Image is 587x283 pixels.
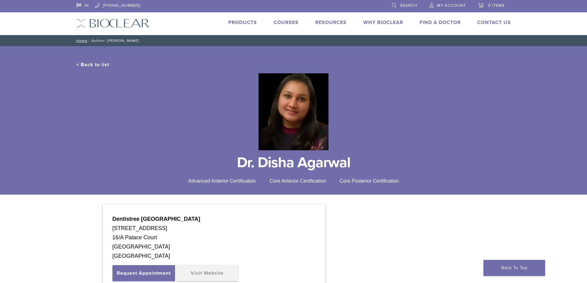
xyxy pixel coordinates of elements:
[112,233,316,242] div: 16/A Palace Court
[112,242,316,261] div: [GEOGRAPHIC_DATA] [GEOGRAPHIC_DATA]
[420,19,461,26] a: Find A Doctor
[72,35,516,46] nav: Author: [PERSON_NAME]
[315,19,347,26] a: Resources
[477,19,511,26] a: Contact Us
[188,178,256,184] span: Advanced Anterior Certification
[274,19,299,26] a: Courses
[88,39,92,42] span: /
[228,19,257,26] a: Products
[488,3,505,8] span: 0 items
[76,155,511,170] h1: Dr. Disha Agarwal
[76,19,149,28] img: Bioclear
[112,224,316,233] div: [STREET_ADDRESS]
[270,178,326,184] span: Core Anterior Certification
[400,3,417,8] span: Search
[259,73,328,150] img: Bioclear
[340,178,399,184] span: Core Posterior Certification
[363,19,403,26] a: Why Bioclear
[112,265,175,281] button: Request Appointment
[76,62,109,68] a: < Back to list
[483,260,545,276] a: Back To Top
[74,38,88,43] a: Home
[437,3,466,8] span: My Account
[177,265,238,281] a: Visit Website
[112,216,200,222] strong: Dentistree [GEOGRAPHIC_DATA]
